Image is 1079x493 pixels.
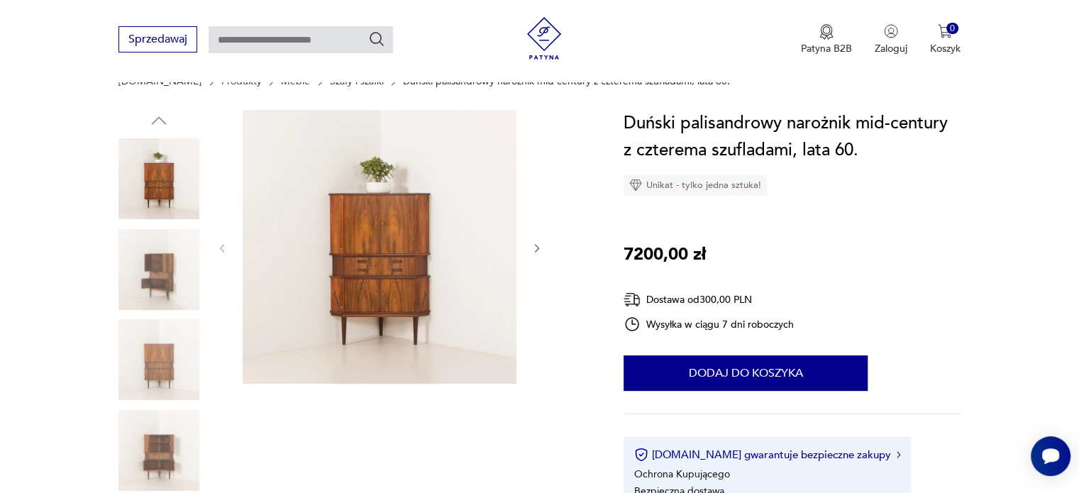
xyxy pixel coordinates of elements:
[875,42,907,55] p: Zaloguj
[118,35,197,45] a: Sprzedawaj
[368,31,385,48] button: Szukaj
[281,76,310,87] a: Meble
[118,76,201,87] a: [DOMAIN_NAME]
[819,24,834,40] img: Ikona medalu
[221,76,262,87] a: Produkty
[523,17,565,60] img: Patyna - sklep z meblami i dekoracjami vintage
[403,76,730,87] p: Duński palisandrowy narożnik mid-century z czterema szufladami, lata 60.
[118,26,197,52] button: Sprzedawaj
[634,448,648,462] img: Ikona certyfikatu
[629,179,642,192] img: Ikona diamentu
[624,291,794,309] div: Dostawa od 300,00 PLN
[118,319,199,400] img: Zdjęcie produktu Duński palisandrowy narożnik mid-century z czterema szufladami, lata 60.
[118,229,199,310] img: Zdjęcie produktu Duński palisandrowy narożnik mid-century z czterema szufladami, lata 60.
[897,451,901,458] img: Ikona strzałki w prawo
[884,24,898,38] img: Ikonka użytkownika
[930,42,961,55] p: Koszyk
[634,448,900,462] button: [DOMAIN_NAME] gwarantuje bezpieczne zakupy
[624,291,641,309] img: Ikona dostawy
[118,410,199,491] img: Zdjęcie produktu Duński palisandrowy narożnik mid-century z czterema szufladami, lata 60.
[875,24,907,55] button: Zaloguj
[330,76,384,87] a: Szafy i szafki
[634,467,730,481] li: Ochrona Kupującego
[624,355,868,391] button: Dodaj do koszyka
[1031,436,1070,476] iframe: Smartsupp widget button
[801,24,852,55] a: Ikona medaluPatyna B2B
[243,110,516,384] img: Zdjęcie produktu Duński palisandrowy narożnik mid-century z czterema szufladami, lata 60.
[801,42,852,55] p: Patyna B2B
[946,23,958,35] div: 0
[801,24,852,55] button: Patyna B2B
[624,316,794,333] div: Wysyłka w ciągu 7 dni roboczych
[624,175,767,196] div: Unikat - tylko jedna sztuka!
[938,24,952,38] img: Ikona koszyka
[930,24,961,55] button: 0Koszyk
[624,241,706,268] p: 7200,00 zł
[118,138,199,219] img: Zdjęcie produktu Duński palisandrowy narożnik mid-century z czterema szufladami, lata 60.
[624,110,961,164] h1: Duński palisandrowy narożnik mid-century z czterema szufladami, lata 60.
